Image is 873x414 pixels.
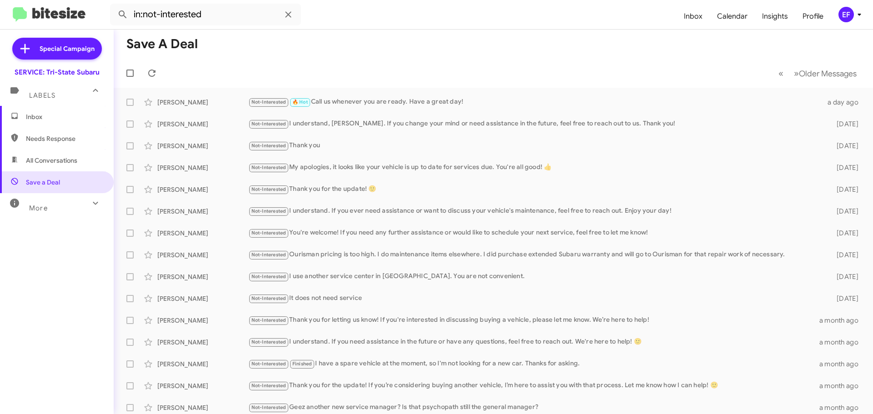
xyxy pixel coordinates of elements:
[15,68,100,77] div: SERVICE: Tri-State Subaru
[755,3,795,30] a: Insights
[157,316,248,325] div: [PERSON_NAME]
[29,204,48,212] span: More
[819,403,866,412] div: a month ago
[819,316,866,325] div: a month ago
[822,185,866,194] div: [DATE]
[819,381,866,390] div: a month ago
[773,64,862,83] nav: Page navigation example
[157,272,248,281] div: [PERSON_NAME]
[26,156,77,165] span: All Conversations
[819,359,866,369] div: a month ago
[157,294,248,303] div: [PERSON_NAME]
[248,293,822,304] div: It does not need service
[251,252,286,258] span: Not-Interested
[248,337,819,347] div: I understand. If you need assistance in the future or have any questions, feel free to reach out....
[292,99,308,105] span: 🔥 Hot
[110,4,301,25] input: Search
[251,383,286,389] span: Not-Interested
[248,315,819,325] div: Thank you for letting us know! If you're interested in discussing buying a vehicle, please let me...
[157,250,248,259] div: [PERSON_NAME]
[795,3,831,30] a: Profile
[822,250,866,259] div: [DATE]
[251,143,286,149] span: Not-Interested
[822,98,866,107] div: a day ago
[157,163,248,172] div: [PERSON_NAME]
[251,99,286,105] span: Not-Interested
[26,112,103,121] span: Inbox
[40,44,95,53] span: Special Campaign
[251,165,286,170] span: Not-Interested
[822,294,866,303] div: [DATE]
[157,359,248,369] div: [PERSON_NAME]
[251,208,286,214] span: Not-Interested
[248,380,819,391] div: Thank you for the update! If you’re considering buying another vehicle, I’m here to assist you wi...
[251,121,286,127] span: Not-Interested
[799,69,857,79] span: Older Messages
[251,274,286,279] span: Not-Interested
[822,207,866,216] div: [DATE]
[794,68,799,79] span: »
[248,119,822,129] div: I understand, [PERSON_NAME]. If you change your mind or need assistance in the future, feel free ...
[838,7,854,22] div: EF
[677,3,710,30] a: Inbox
[773,64,789,83] button: Previous
[157,381,248,390] div: [PERSON_NAME]
[248,228,822,238] div: You're welcome! If you need any further assistance or would like to schedule your next service, f...
[157,141,248,150] div: [PERSON_NAME]
[822,120,866,129] div: [DATE]
[251,230,286,236] span: Not-Interested
[248,271,822,282] div: I use another service center in [GEOGRAPHIC_DATA]. You are not convenient.
[788,64,862,83] button: Next
[251,186,286,192] span: Not-Interested
[157,207,248,216] div: [PERSON_NAME]
[12,38,102,60] a: Special Campaign
[248,184,822,195] div: Thank you for the update! 🙂
[157,120,248,129] div: [PERSON_NAME]
[157,98,248,107] div: [PERSON_NAME]
[126,37,198,51] h1: Save a Deal
[822,141,866,150] div: [DATE]
[26,178,60,187] span: Save a Deal
[157,229,248,238] div: [PERSON_NAME]
[248,402,819,413] div: Geez another new service manager? Is that psychopath still the general manager?
[819,338,866,347] div: a month ago
[292,361,312,367] span: Finished
[710,3,755,30] a: Calendar
[831,7,863,22] button: EF
[822,229,866,238] div: [DATE]
[248,162,822,173] div: My apologies, it looks like your vehicle is up to date for services due. You're all good! 👍
[248,359,819,369] div: I have a spare vehicle at the moment, so I'm not looking for a new car. Thanks for asking.
[157,338,248,347] div: [PERSON_NAME]
[251,361,286,367] span: Not-Interested
[29,91,55,100] span: Labels
[822,163,866,172] div: [DATE]
[248,97,822,107] div: Call us whenever you are ready. Have a great day!
[251,339,286,345] span: Not-Interested
[822,272,866,281] div: [DATE]
[251,295,286,301] span: Not-Interested
[248,206,822,216] div: I understand. If you ever need assistance or want to discuss your vehicle's maintenance, feel fre...
[248,140,822,151] div: Thank you
[248,249,822,260] div: Ourisman pricing is too high. I do maintenance items elsewhere. I did purchase extended Subaru wa...
[26,134,103,143] span: Needs Response
[157,185,248,194] div: [PERSON_NAME]
[778,68,783,79] span: «
[251,317,286,323] span: Not-Interested
[157,403,248,412] div: [PERSON_NAME]
[251,404,286,410] span: Not-Interested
